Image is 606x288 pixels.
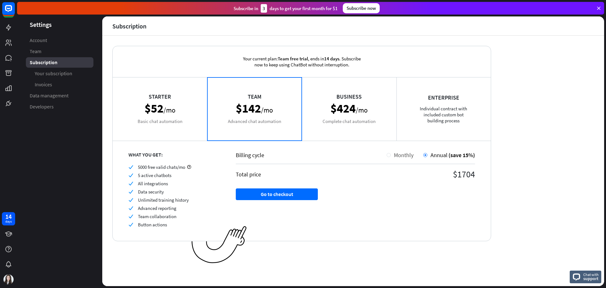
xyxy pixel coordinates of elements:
[30,48,41,55] span: Team
[30,92,68,99] span: Data management
[583,272,599,278] span: Chat with
[128,173,133,178] i: check
[128,181,133,186] i: check
[138,172,171,178] span: 5 active chatbots
[394,151,413,159] span: Monthly
[26,101,93,112] a: Developers
[236,151,387,159] div: Billing cycle
[278,56,308,62] span: Team free trial
[138,197,189,203] span: Unlimited training history
[343,3,380,13] div: Subscribe now
[234,46,370,77] div: Your current plan: , ends in . Subscribe now to keep using ChatBot without interruption.
[30,37,47,44] span: Account
[355,169,475,180] div: $1704
[192,226,247,264] img: ec979a0a656117aaf919.png
[128,151,220,158] div: WHAT YOU GET:
[128,206,133,211] i: check
[138,164,185,170] span: 5000 free valid chats/mo
[138,213,176,219] span: Team collaboration
[128,189,133,194] i: check
[26,68,93,79] a: Your subscription
[138,189,164,195] span: Data security
[5,219,12,224] div: days
[30,103,54,110] span: Developers
[138,222,167,228] span: Button actions
[236,171,355,178] div: Total price
[128,214,133,219] i: check
[431,151,448,159] span: Annual
[583,276,599,281] span: support
[236,188,318,200] button: Go to checkout
[261,4,267,13] div: 3
[17,20,102,29] header: Settings
[138,181,168,187] span: All integrations
[35,81,52,88] span: Invoices
[26,79,93,90] a: Invoices
[30,59,57,66] span: Subscription
[35,70,72,77] span: Your subscription
[324,56,339,62] span: 14 days
[26,90,93,101] a: Data management
[138,205,176,211] span: Advanced reporting
[128,198,133,202] i: check
[112,22,146,30] div: Subscription
[26,35,93,46] a: Account
[128,165,133,169] i: check
[128,222,133,227] i: check
[2,212,15,225] a: 14 days
[449,151,475,159] span: (save 15%)
[5,214,12,219] div: 14
[26,46,93,57] a: Team
[5,3,24,21] button: Open LiveChat chat widget
[234,4,338,13] div: Subscribe in days to get your first month for $1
